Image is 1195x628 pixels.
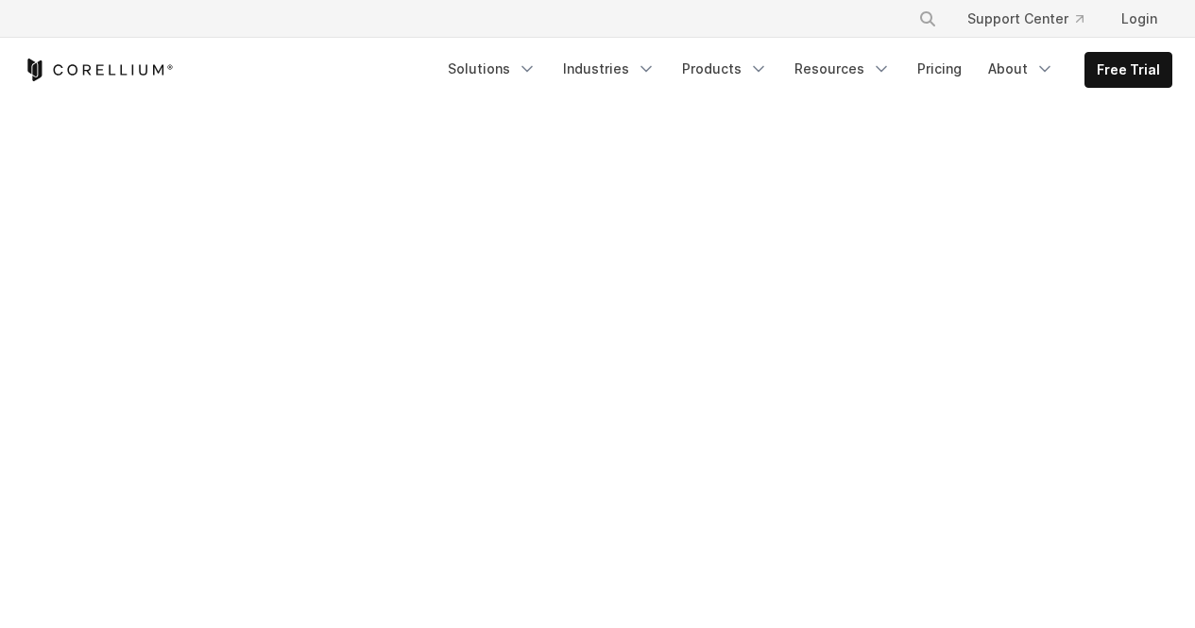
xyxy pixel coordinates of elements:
[952,2,1099,36] a: Support Center
[906,52,973,86] a: Pricing
[783,52,902,86] a: Resources
[911,2,945,36] button: Search
[1085,53,1171,87] a: Free Trial
[671,52,779,86] a: Products
[1106,2,1172,36] a: Login
[896,2,1172,36] div: Navigation Menu
[436,52,1172,88] div: Navigation Menu
[977,52,1066,86] a: About
[436,52,548,86] a: Solutions
[552,52,667,86] a: Industries
[24,59,174,81] a: Corellium Home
